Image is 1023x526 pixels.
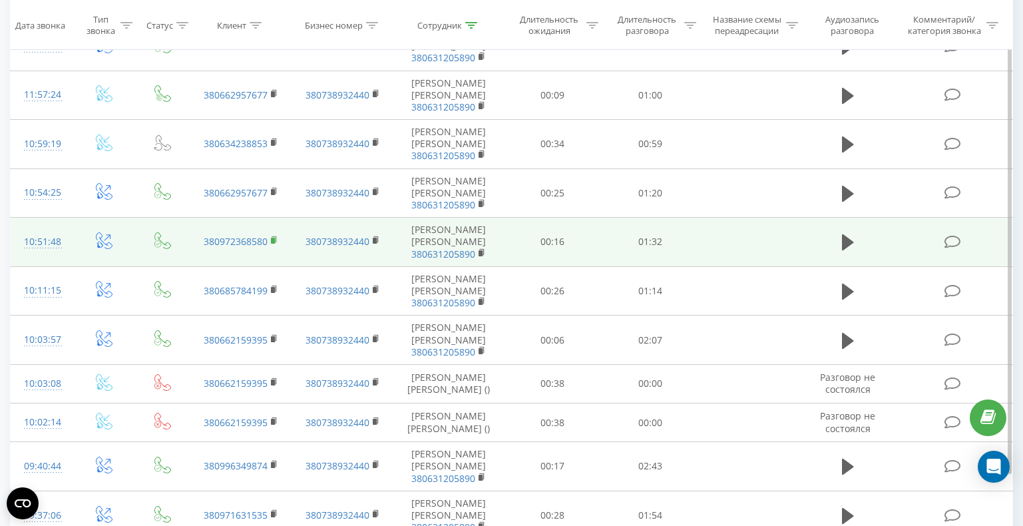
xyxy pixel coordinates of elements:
td: 00:38 [503,364,601,403]
td: [PERSON_NAME] [PERSON_NAME] [394,120,504,169]
div: 10:59:19 [24,131,60,157]
a: 380738932440 [306,459,369,472]
div: Название схемы переадресации [712,14,783,37]
td: [PERSON_NAME] [PERSON_NAME] [394,168,504,218]
td: 01:00 [601,71,699,120]
a: 380738932440 [306,235,369,248]
td: [PERSON_NAME] [PERSON_NAME] [394,218,504,267]
div: Дата звонка [15,19,65,31]
a: 380631205890 [411,198,475,211]
a: 380634238853 [204,137,268,150]
div: Статус [146,19,173,31]
a: 380738932440 [306,186,369,199]
button: Open CMP widget [7,487,39,519]
a: 380631205890 [411,346,475,358]
td: 02:07 [601,316,699,365]
div: 10:02:14 [24,409,60,435]
a: 380662159395 [204,334,268,346]
td: 00:09 [503,71,601,120]
div: 10:11:15 [24,278,60,304]
a: 380662957677 [204,186,268,199]
div: 11:57:24 [24,82,60,108]
div: Тип звонка [85,14,116,37]
div: Open Intercom Messenger [978,451,1010,483]
td: [PERSON_NAME] [PERSON_NAME] [394,71,504,120]
td: 01:14 [601,266,699,316]
td: [PERSON_NAME] [PERSON_NAME] () [394,364,504,403]
td: 00:34 [503,120,601,169]
td: [PERSON_NAME] [PERSON_NAME] () [394,403,504,442]
div: Бизнес номер [305,19,363,31]
td: 00:59 [601,120,699,169]
a: 380971631535 [204,509,268,521]
td: 00:16 [503,218,601,267]
td: 00:06 [503,316,601,365]
a: 380738932440 [306,334,369,346]
div: 10:03:08 [24,371,60,397]
span: Разговор не состоялся [820,409,875,434]
td: [PERSON_NAME] [PERSON_NAME] [394,316,504,365]
td: 00:26 [503,266,601,316]
div: 10:51:48 [24,229,60,255]
td: [PERSON_NAME] [PERSON_NAME] [394,266,504,316]
span: Разговор не состоялся [820,371,875,395]
td: 01:32 [601,218,699,267]
td: 02:43 [601,442,699,491]
a: 380631205890 [411,472,475,485]
td: 00:00 [601,403,699,442]
a: 380662159395 [204,377,268,390]
div: Длительность разговора [614,14,681,37]
td: 00:25 [503,168,601,218]
a: 380972368580 [204,235,268,248]
a: 380738932440 [306,137,369,150]
div: 10:54:25 [24,180,60,206]
div: Сотрудник [417,19,462,31]
td: 00:38 [503,403,601,442]
a: 380631205890 [411,101,475,113]
a: 380738932440 [306,509,369,521]
td: 00:17 [503,442,601,491]
a: 380631205890 [411,248,475,260]
a: 380738932440 [306,89,369,101]
td: 00:00 [601,364,699,403]
div: Комментарий/категория звонка [905,14,983,37]
div: Клиент [217,19,246,31]
div: 10:03:57 [24,327,60,353]
a: 380662159395 [204,416,268,429]
a: 380738932440 [306,416,369,429]
a: 380631205890 [411,296,475,309]
div: Длительность ожидания [516,14,583,37]
div: Аудиозапись разговора [813,14,892,37]
a: 380738932440 [306,284,369,297]
a: 380662957677 [204,89,268,101]
a: 380738932440 [306,377,369,390]
a: 380996349874 [204,459,268,472]
div: 09:40:44 [24,453,60,479]
td: [PERSON_NAME] [PERSON_NAME] [394,442,504,491]
td: 01:20 [601,168,699,218]
a: 380631205890 [411,149,475,162]
a: 380685784199 [204,284,268,297]
a: 380631205890 [411,51,475,64]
